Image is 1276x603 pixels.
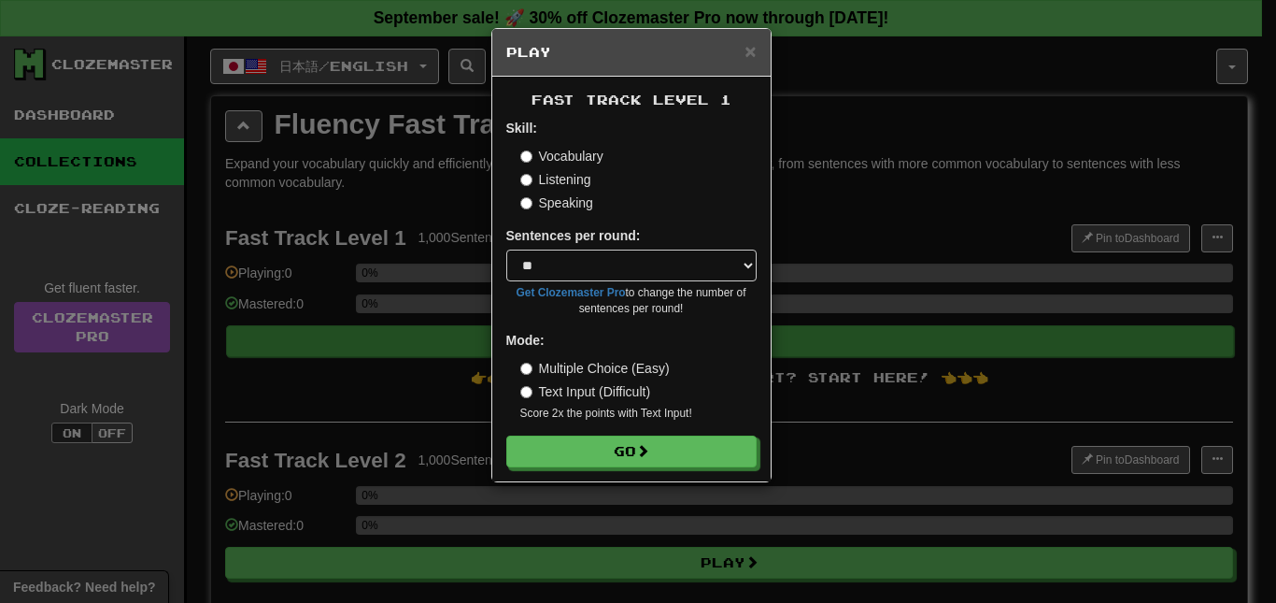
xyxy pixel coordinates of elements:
[520,197,532,209] input: Speaking
[520,363,532,375] input: Multiple Choice (Easy)
[520,194,593,212] label: Speaking
[506,333,545,348] strong: Mode:
[517,286,626,299] a: Get Clozemaster Pro
[744,40,756,62] span: ×
[506,121,537,136] strong: Skill:
[520,382,651,401] label: Text Input (Difficult)
[520,170,591,189] label: Listening
[506,436,757,467] button: Go
[520,151,532,163] input: Vocabulary
[520,386,532,398] input: Text Input (Difficult)
[520,174,532,186] input: Listening
[744,41,756,61] button: Close
[532,92,731,108] span: Fast Track Level 1
[520,406,757,422] small: Score 2x the points with Text Input !
[506,226,641,245] label: Sentences per round:
[520,359,670,378] label: Multiple Choice (Easy)
[506,43,757,62] h5: Play
[506,285,757,317] small: to change the number of sentences per round!
[520,147,603,165] label: Vocabulary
